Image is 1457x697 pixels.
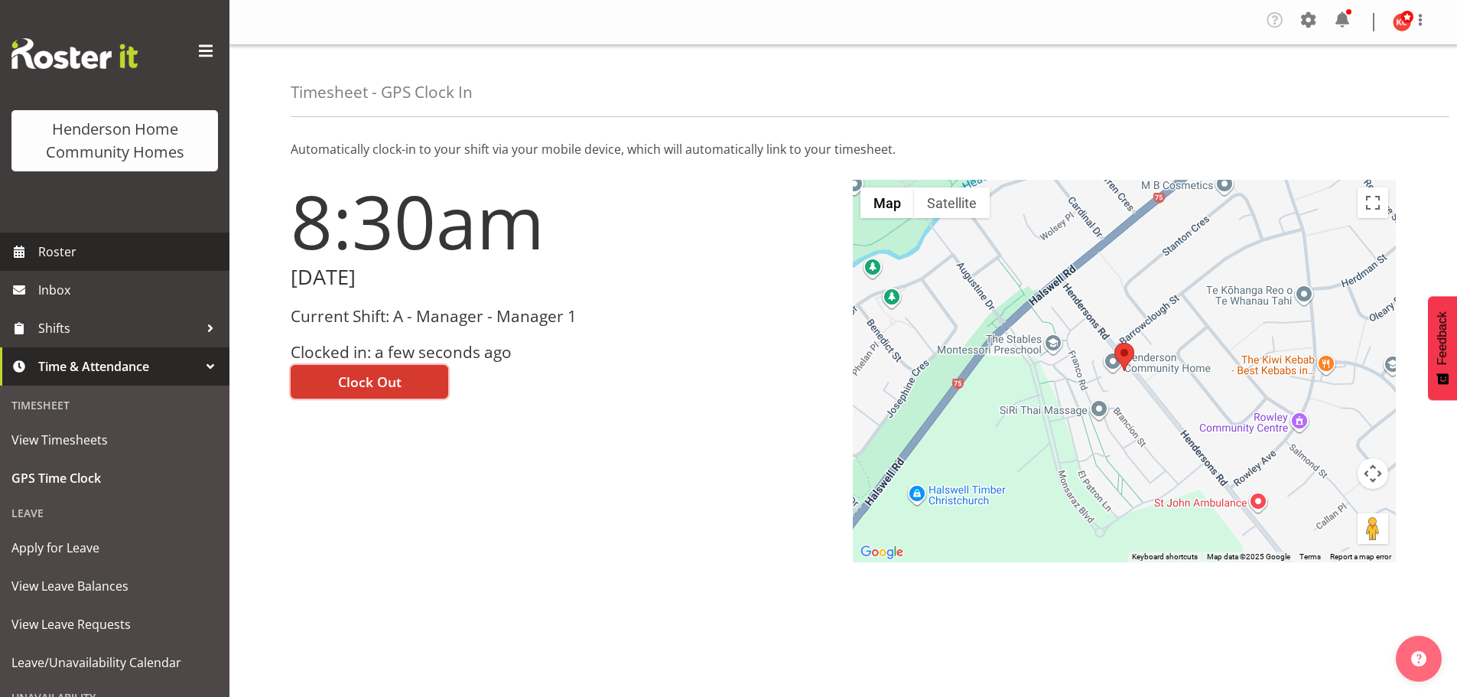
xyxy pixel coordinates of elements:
a: View Leave Balances [4,567,226,605]
a: View Timesheets [4,421,226,459]
h1: 8:30am [291,180,834,262]
span: GPS Time Clock [11,467,218,490]
span: Leave/Unavailability Calendar [11,651,218,674]
a: Apply for Leave [4,529,226,567]
img: Google [857,542,907,562]
img: kirsty-crossley8517.jpg [1393,13,1411,31]
span: Map data ©2025 Google [1207,552,1290,561]
button: Show street map [860,187,914,218]
img: help-xxl-2.png [1411,651,1426,666]
span: Time & Attendance [38,355,199,378]
span: View Leave Requests [11,613,218,636]
button: Map camera controls [1358,458,1388,489]
a: Leave/Unavailability Calendar [4,643,226,682]
span: Feedback [1436,311,1449,365]
button: Toggle fullscreen view [1358,187,1388,218]
p: Automatically clock-in to your shift via your mobile device, which will automatically link to you... [291,140,1396,158]
a: Report a map error [1330,552,1391,561]
span: View Leave Balances [11,575,218,598]
h4: Timesheet - GPS Clock In [291,83,473,101]
button: Feedback - Show survey [1428,296,1457,400]
img: Rosterit website logo [11,38,138,69]
span: View Timesheets [11,428,218,451]
h3: Clocked in: a few seconds ago [291,344,834,361]
div: Leave [4,497,226,529]
a: Open this area in Google Maps (opens a new window) [857,542,907,562]
h3: Current Shift: A - Manager - Manager 1 [291,308,834,325]
span: Inbox [38,278,222,301]
a: View Leave Requests [4,605,226,643]
span: Apply for Leave [11,536,218,559]
span: Roster [38,240,222,263]
span: Clock Out [338,372,402,392]
a: GPS Time Clock [4,459,226,497]
a: Terms (opens in new tab) [1299,552,1321,561]
button: Clock Out [291,365,448,399]
div: Timesheet [4,389,226,421]
button: Keyboard shortcuts [1132,552,1198,562]
div: Henderson Home Community Homes [27,118,203,164]
button: Drag Pegman onto the map to open Street View [1358,513,1388,544]
h2: [DATE] [291,265,834,289]
span: Shifts [38,317,199,340]
button: Show satellite imagery [914,187,990,218]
